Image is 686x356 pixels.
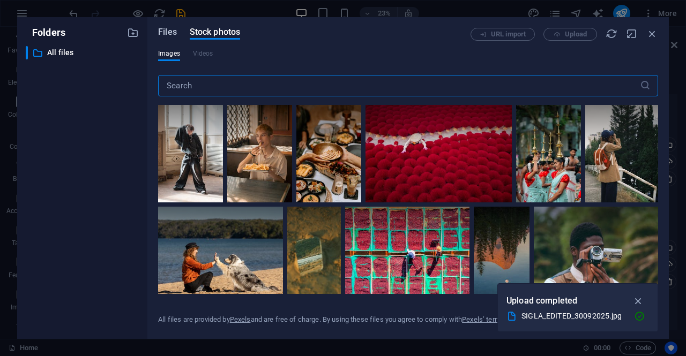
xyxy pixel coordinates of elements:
div: All files are provided by and are free of charge. By using these files you agree to comply with . [158,315,553,324]
span: Stock photos [190,26,240,39]
i: Create new folder [127,27,139,39]
div: SIGLA_EDITED_30092025.jpg [521,310,625,322]
span: Images [158,47,180,60]
i: Minimize [626,28,638,40]
a: Pexels [230,315,251,323]
span: Files [158,26,177,39]
p: All files [47,47,119,59]
i: Close [646,28,658,40]
span: This file type is not supported by this element [193,47,213,60]
a: Pexels’ terms and conditions [462,315,551,323]
p: Folders [26,26,65,40]
p: Upload completed [506,294,577,308]
i: Reload [606,28,617,40]
div: ​ [26,46,28,59]
input: Search [158,75,640,96]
